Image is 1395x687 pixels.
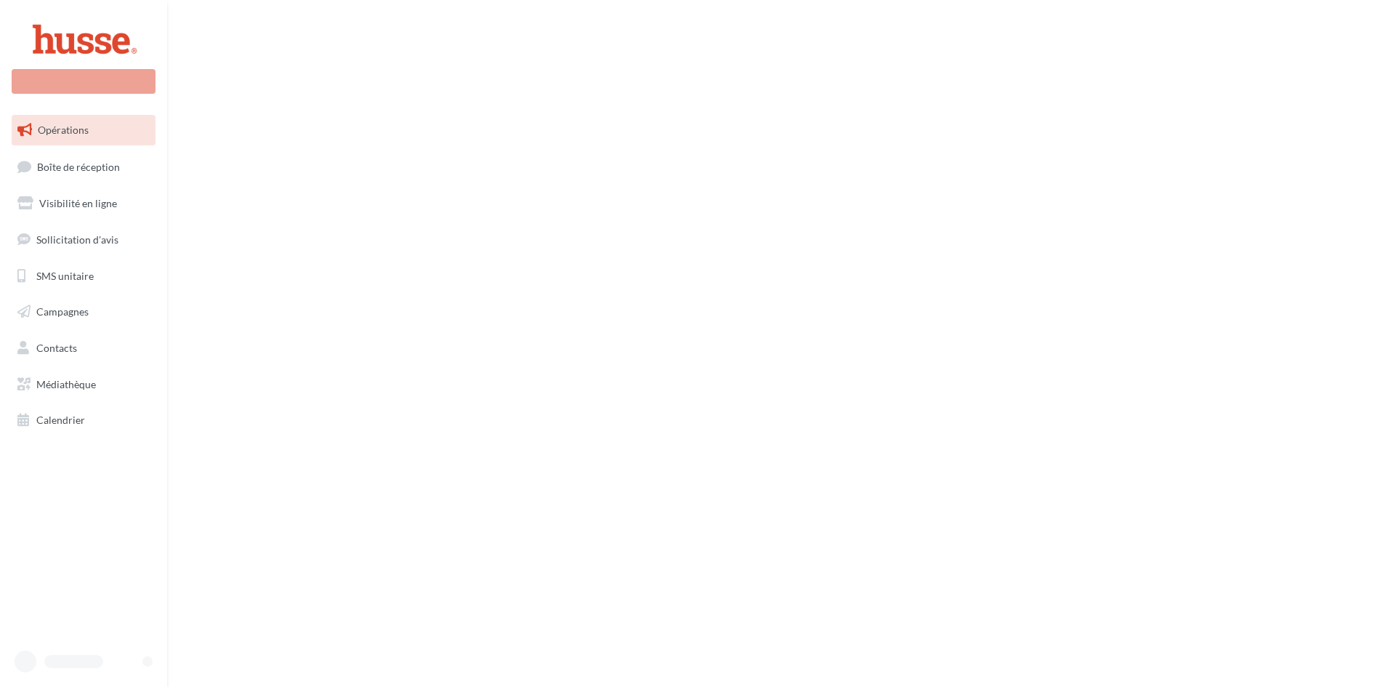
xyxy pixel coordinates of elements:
a: Calendrier [9,405,158,435]
a: SMS unitaire [9,261,158,292]
a: Médiathèque [9,369,158,400]
span: Sollicitation d'avis [36,233,118,246]
a: Campagnes [9,297,158,327]
span: Calendrier [36,414,85,426]
div: Nouvelle campagne [12,69,155,94]
a: Boîte de réception [9,151,158,182]
span: Médiathèque [36,378,96,390]
a: Contacts [9,333,158,363]
a: Sollicitation d'avis [9,225,158,255]
span: SMS unitaire [36,269,94,281]
span: Visibilité en ligne [39,197,117,209]
span: Contacts [36,342,77,354]
span: Boîte de réception [37,160,120,172]
a: Visibilité en ligne [9,188,158,219]
a: Opérations [9,115,158,145]
span: Opérations [38,124,89,136]
span: Campagnes [36,305,89,318]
